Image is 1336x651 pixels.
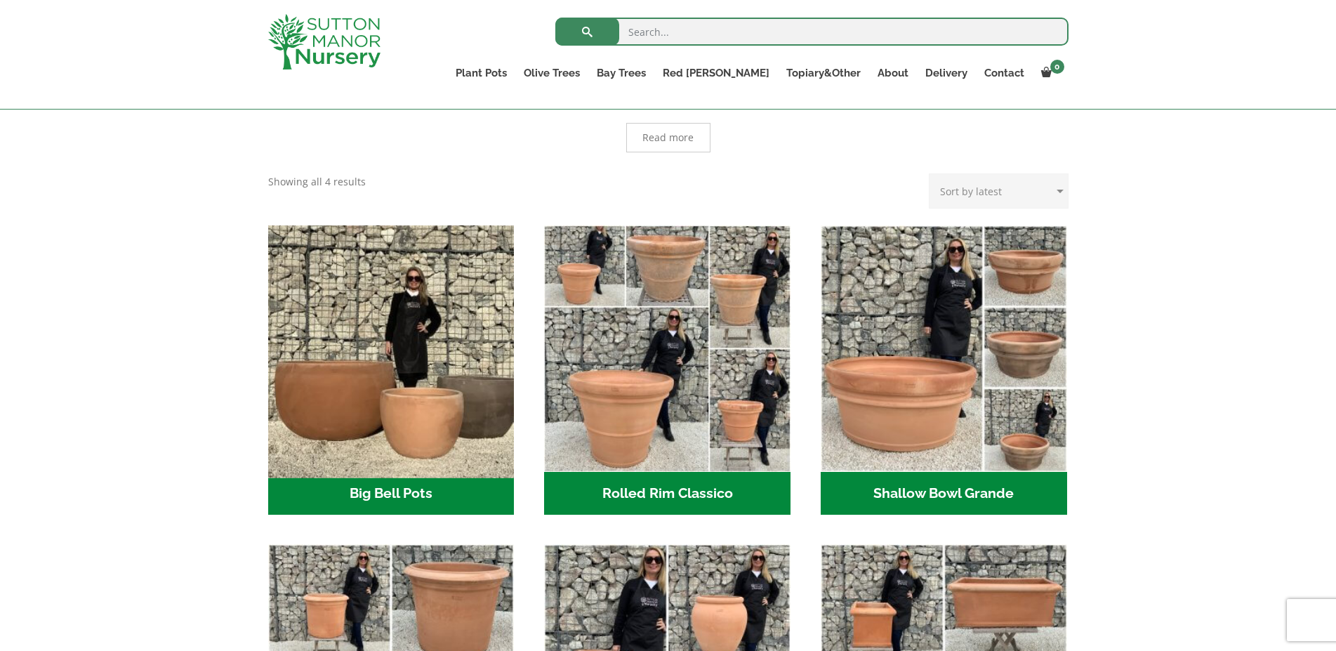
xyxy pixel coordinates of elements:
[821,225,1067,515] a: Visit product category Shallow Bowl Grande
[1033,63,1069,83] a: 0
[976,63,1033,83] a: Contact
[642,133,694,143] span: Read more
[1050,60,1064,74] span: 0
[588,63,654,83] a: Bay Trees
[544,225,791,472] img: Rolled Rim Classico
[654,63,778,83] a: Red [PERSON_NAME]
[268,14,381,70] img: logo
[544,225,791,515] a: Visit product category Rolled Rim Classico
[821,225,1067,472] img: Shallow Bowl Grande
[447,63,515,83] a: Plant Pots
[555,18,1069,46] input: Search...
[515,63,588,83] a: Olive Trees
[821,472,1067,515] h2: Shallow Bowl Grande
[268,225,515,515] a: Visit product category Big Bell Pots
[544,472,791,515] h2: Rolled Rim Classico
[917,63,976,83] a: Delivery
[268,472,515,515] h2: Big Bell Pots
[262,219,520,478] img: Big Bell Pots
[929,173,1069,209] select: Shop order
[869,63,917,83] a: About
[268,173,366,190] p: Showing all 4 results
[778,63,869,83] a: Topiary&Other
